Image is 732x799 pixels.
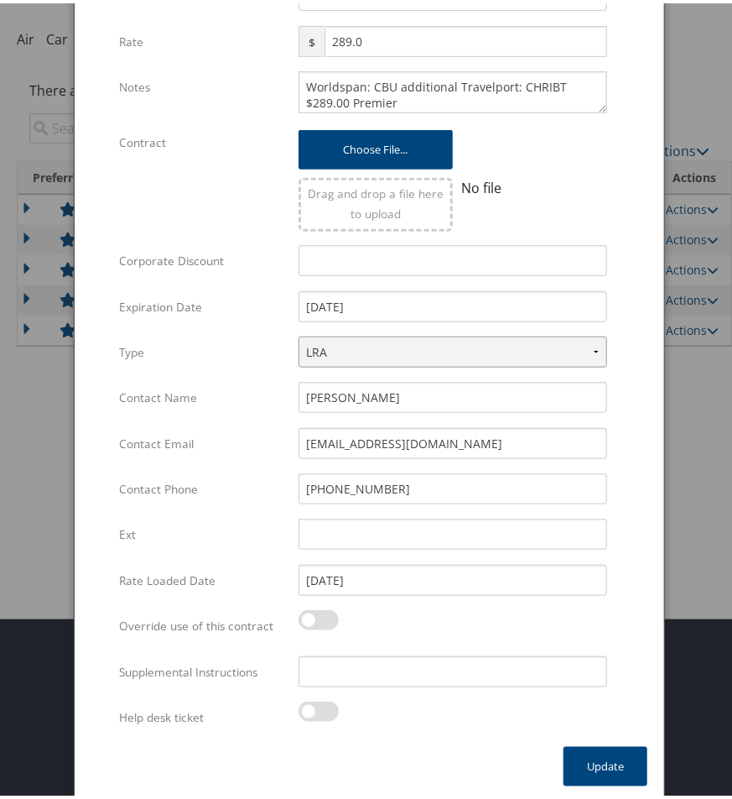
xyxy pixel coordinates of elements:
span: No file [461,175,501,194]
label: Notes [119,68,286,100]
label: Expiration Date [119,288,286,320]
label: Ext [119,515,286,547]
label: Contract [119,123,286,155]
label: Corporate Discount [119,242,286,274]
button: Update [563,744,647,783]
input: (___) ___-____ [299,470,607,501]
label: Contact Email [119,425,286,457]
span: $ [299,23,324,54]
label: Help desk ticket [119,698,286,730]
label: Override use of this contract [119,607,286,639]
label: Type [119,333,286,365]
label: Supplemental Instructions [119,653,286,685]
label: Rate Loaded Date [119,561,286,593]
label: Rate [119,23,286,55]
label: Contact Name [119,379,286,410]
span: Drag and drop a file here to upload [308,182,444,218]
label: Contact Phone [119,470,286,502]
